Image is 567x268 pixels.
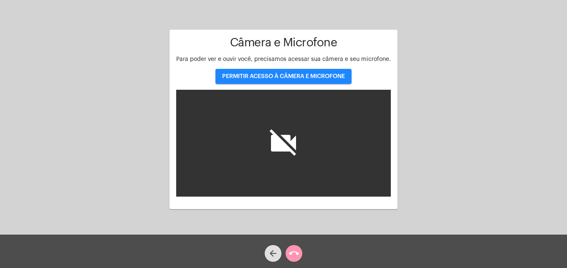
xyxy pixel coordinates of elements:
mat-icon: arrow_back [268,248,278,258]
i: videocam_off [267,126,300,160]
span: PERMITIR ACESSO À CÂMERA E MICROFONE [222,73,345,79]
span: Para poder ver e ouvir você, precisamos acessar sua câmera e seu microfone. [176,56,391,62]
h1: Câmera e Microfone [176,36,391,49]
button: PERMITIR ACESSO À CÂMERA E MICROFONE [215,69,352,84]
mat-icon: call_end [289,248,299,258]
